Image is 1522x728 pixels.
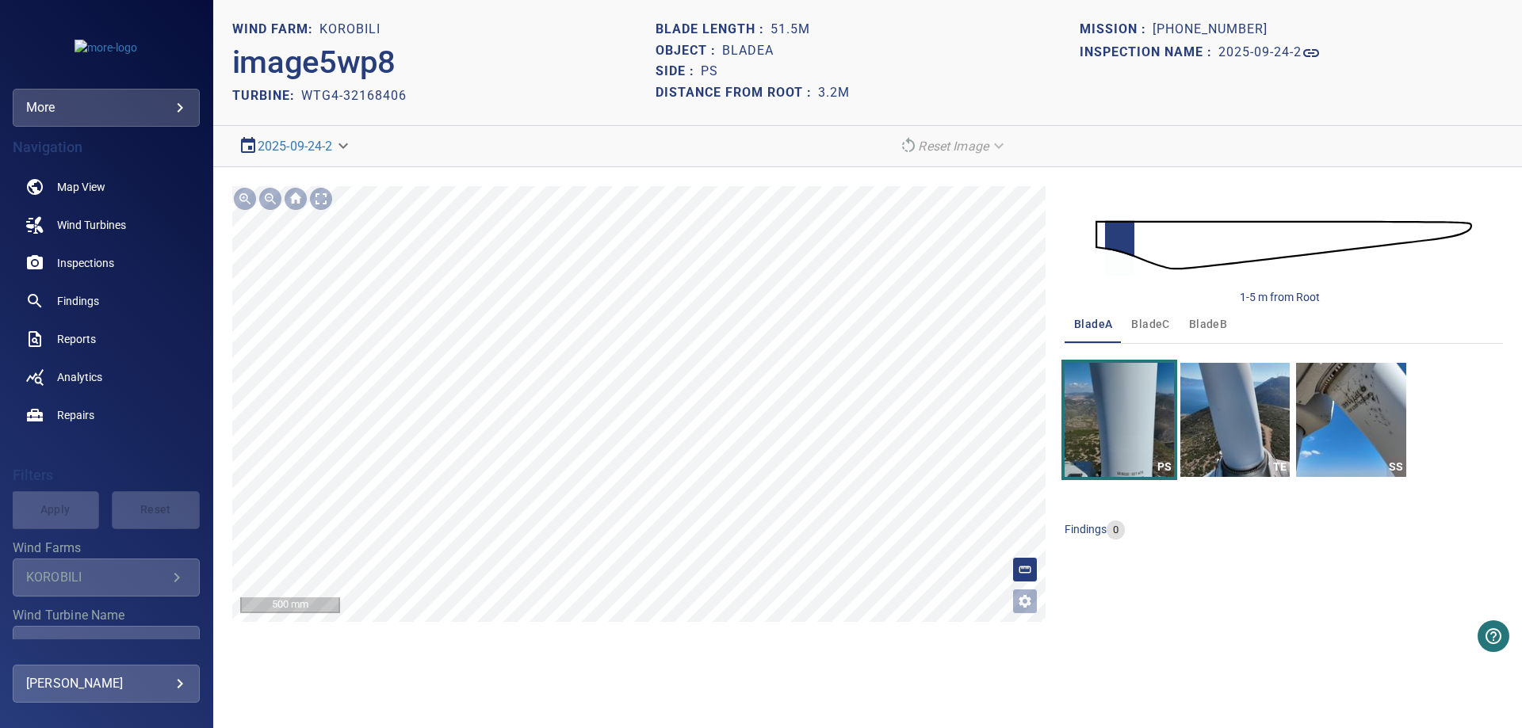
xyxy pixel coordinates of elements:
a: 2025-09-24-2 [258,139,333,154]
h4: Navigation [13,139,200,155]
em: Reset Image [918,139,989,154]
a: findings noActive [13,282,200,320]
h2: WTG4-32168406 [301,88,407,103]
div: Toggle full page [308,186,334,212]
h2: TURBINE: [232,88,301,103]
a: repairs noActive [13,396,200,434]
h4: Filters [13,467,200,483]
span: bladeA [1074,314,1112,334]
div: Reset Image [893,132,1014,160]
span: Findings [57,293,99,309]
div: Go home [283,186,308,212]
span: findings [1065,523,1107,536]
h1: KOROBILI [319,22,380,37]
a: windturbines noActive [13,206,200,244]
label: Wind Farms [13,542,200,555]
div: more [26,95,186,120]
h2: image5wp8 [232,44,396,82]
h1: [PHONE_NUMBER] [1153,22,1268,37]
h1: WIND FARM: [232,22,319,37]
h1: 51.5m [771,22,810,37]
span: 0 [1107,523,1125,538]
h1: Object : [656,44,722,59]
span: Map View [57,179,105,195]
div: Zoom in [232,186,258,212]
img: more-logo [75,40,137,55]
a: reports noActive [13,320,200,358]
div: [PERSON_NAME] [26,671,186,696]
label: Wind Turbine Name [13,609,200,622]
div: Wind Farms [13,558,200,597]
h1: Distance from root : [656,86,818,101]
a: PS [1065,363,1174,477]
div: more [13,89,200,127]
h1: 3.2m [818,86,850,101]
h1: Side : [656,64,701,79]
a: 2025-09-24-2 [1218,44,1321,63]
span: Analytics [57,369,102,385]
img: d [1096,200,1472,291]
h1: 2025-09-24-2 [1218,45,1302,60]
a: TE [1180,363,1290,477]
div: 1-5 m from Root [1240,289,1320,305]
div: Wind Turbine Name [13,626,200,664]
h1: Inspection name : [1080,45,1218,60]
h1: bladeA [722,44,774,59]
h1: PS [701,64,718,79]
span: bladeC [1131,314,1169,334]
span: bladeB [1189,314,1227,334]
div: PS [1154,457,1174,477]
h1: Mission : [1080,22,1153,37]
span: Wind Turbines [57,217,126,233]
span: Repairs [57,407,94,423]
a: SS [1296,363,1405,477]
a: map noActive [13,168,200,206]
button: Open image filters and tagging options [1012,589,1038,614]
a: inspections noActive [13,244,200,282]
span: Inspections [57,255,114,271]
span: Reports [57,331,96,347]
div: 2025-09-24-2 [232,132,358,160]
h1: Blade length : [656,22,771,37]
div: Zoom out [258,186,283,212]
div: SS [1386,457,1406,477]
a: analytics noActive [13,358,200,396]
div: TE [1270,457,1290,477]
div: KOROBILI [26,570,167,585]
